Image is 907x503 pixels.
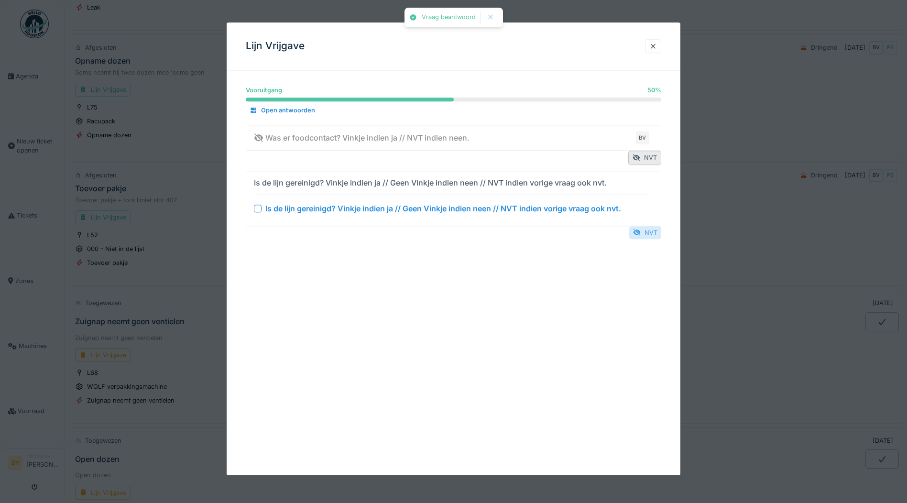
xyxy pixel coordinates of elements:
[422,13,476,22] div: Vraag beantwoord
[250,175,657,222] summary: Is de lijn gereinigd? Vinkje indien ja // Geen Vinkje indien neen // NVT indien vorige vraag ook ...
[628,151,661,165] div: NVT
[254,177,607,188] div: Is de lijn gereinigd? Vinkje indien ja // Geen Vinkje indien neen // NVT indien vorige vraag ook ...
[246,40,305,52] h3: Lijn Vrijgave
[629,226,661,239] div: NVT
[246,104,319,117] div: Open antwoorden
[246,98,661,102] progress: 50 %
[636,131,649,144] div: BV
[246,86,282,95] div: Vooruitgang
[250,129,657,147] summary: Was er foodcontact? Vinkje indien ja // NVT indien neen.BV
[254,132,470,143] div: Was er foodcontact? Vinkje indien ja // NVT indien neen.
[265,203,621,214] div: Is de lijn gereinigd? Vinkje indien ja // Geen Vinkje indien neen // NVT indien vorige vraag ook ...
[647,86,661,95] div: 50 %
